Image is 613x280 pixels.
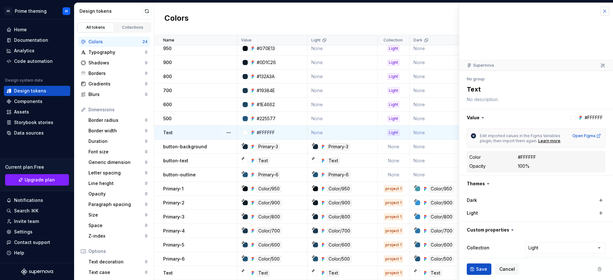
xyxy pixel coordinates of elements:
[327,171,350,178] div: Primary-6
[4,96,70,107] a: Components
[327,255,352,262] div: Color/500
[388,129,399,136] div: Light
[86,136,150,146] a: Duration0
[163,228,185,234] p: Primary-4
[65,9,68,14] div: H
[257,255,281,262] div: Color/500
[388,115,399,122] div: Light
[88,191,145,197] div: Opacity
[410,154,480,168] td: None
[80,25,112,30] div: All tokens
[163,144,207,150] p: button-background
[384,256,403,262] div: project 1
[14,229,33,235] div: Settings
[88,91,145,98] div: Blurs
[257,115,276,122] div: #225577
[378,154,410,168] td: None
[480,133,561,143] span: Edit imported values in the Figma Variables plugin, then import them again.
[145,191,148,196] div: 0
[5,78,43,83] div: Design system data
[429,185,454,192] div: Color/950
[145,223,148,228] div: 0
[388,87,399,94] div: Light
[410,84,480,98] td: None
[429,227,454,234] div: Color/700
[86,231,150,241] a: Z-index0
[327,199,352,206] div: Color/900
[495,263,519,275] button: Cancel
[88,128,145,134] div: Border width
[4,107,70,117] a: Assets
[307,98,378,112] td: None
[241,38,252,43] p: Value
[4,227,70,237] a: Settings
[388,101,399,108] div: Light
[429,241,454,248] div: Color/600
[4,86,70,96] a: Design tokens
[145,259,148,264] div: 0
[257,213,282,220] div: Color/800
[145,212,148,217] div: 0
[145,160,148,165] div: 0
[86,257,150,267] a: Text decoration0
[410,126,480,140] td: None
[388,59,399,66] div: Light
[78,89,150,99] a: Blurs0
[163,172,196,178] p: button-outline
[327,227,352,234] div: Color/700
[86,199,150,210] a: Paragraph spacing0
[307,84,378,98] td: None
[88,180,145,187] div: Line height
[78,37,150,47] a: Colors24
[86,126,150,136] a: Border width0
[257,171,280,178] div: Primary-6
[467,63,494,68] div: Supernova
[14,48,34,54] div: Analytics
[307,126,378,140] td: None
[410,98,480,112] td: None
[163,38,174,43] p: Name
[78,79,150,89] a: Gradients0
[518,154,536,160] div: #FFFFFF
[163,73,172,80] p: 800
[384,214,403,220] div: project 1
[410,140,480,154] td: None
[86,168,150,178] a: Letter spacing0
[88,138,145,144] div: Duration
[163,101,172,108] p: 600
[88,259,145,265] div: Text decoration
[163,129,173,136] p: Text
[145,118,148,123] div: 0
[163,158,188,164] p: button-text
[164,13,189,25] h2: Colors
[88,60,145,66] div: Shadows
[429,255,454,262] div: Color/500
[257,101,275,108] div: #1E4662
[538,138,560,144] a: Learn more
[307,41,378,55] td: None
[518,163,530,169] div: 100%
[88,201,145,208] div: Paragraph spacing
[499,266,515,272] span: Cancel
[429,199,454,206] div: Color/900
[327,143,350,150] div: Primary-3
[4,128,70,138] a: Data sources
[15,8,47,14] div: Prime theming
[21,269,53,275] a: Supernova Logo
[86,178,150,188] a: Line height0
[4,237,70,247] button: Contact support
[257,241,282,248] div: Color/600
[560,138,561,143] span: .
[14,109,29,115] div: Assets
[145,181,148,186] div: 0
[307,112,378,126] td: None
[14,250,24,256] div: Help
[163,186,184,192] p: Primary-1
[467,210,478,216] label: Light
[469,154,481,160] div: Color
[327,185,352,192] div: Color/950
[384,200,403,206] div: project 1
[410,112,480,126] td: None
[5,164,69,170] div: Current plan : Free
[4,195,70,205] button: Notifications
